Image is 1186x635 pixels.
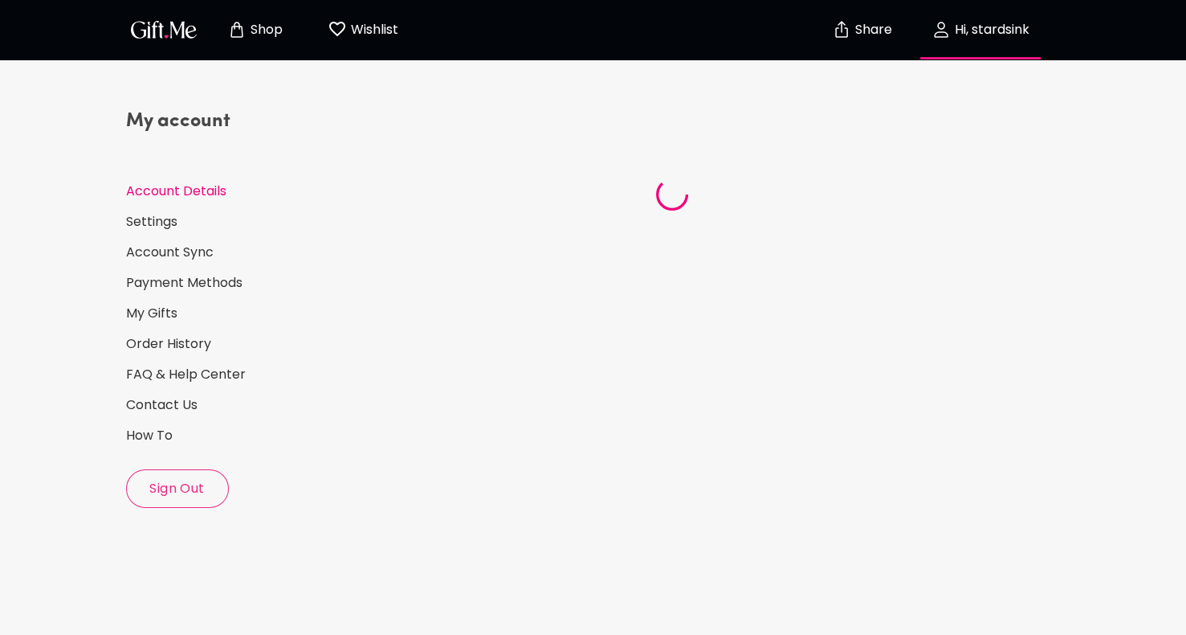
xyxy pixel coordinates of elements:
[126,20,202,39] button: GiftMe Logo
[834,2,891,58] button: Share
[211,4,300,55] button: Store page
[832,20,851,39] img: secure
[900,4,1061,55] button: Hi, stardsink
[247,23,283,37] p: Shop
[126,109,350,134] h4: My account
[128,18,200,41] img: GiftMe Logo
[126,396,350,414] a: Contact Us
[126,366,350,383] a: FAQ & Help Center
[347,19,398,40] p: Wishlist
[126,244,350,261] a: Account Sync
[126,305,350,322] a: My Gifts
[126,213,350,231] a: Settings
[126,427,350,444] a: How To
[126,274,350,292] a: Payment Methods
[126,182,350,200] a: Account Details
[126,469,229,508] button: Sign Out
[319,4,407,55] button: Wishlist page
[126,335,350,353] a: Order History
[951,23,1029,37] p: Hi, stardsink
[851,23,892,37] p: Share
[127,480,228,498] span: Sign Out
